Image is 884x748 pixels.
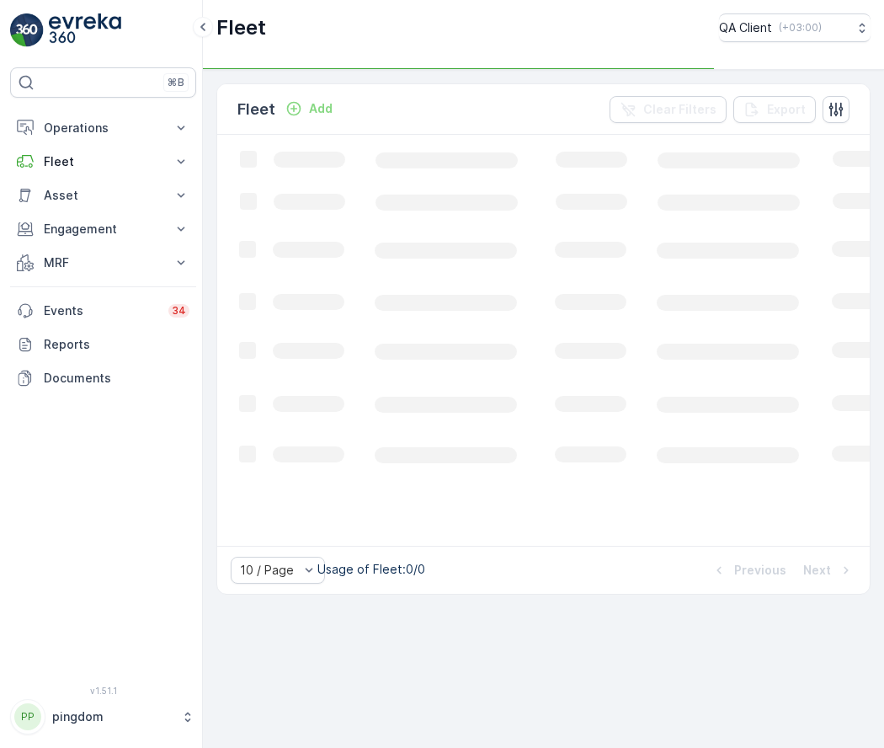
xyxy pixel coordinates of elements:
[734,562,786,579] p: Previous
[803,562,831,579] p: Next
[44,370,189,387] p: Documents
[719,19,772,36] p: QA Client
[10,328,196,361] a: Reports
[610,96,727,123] button: Clear Filters
[44,120,162,136] p: Operations
[44,254,162,271] p: MRF
[709,560,788,580] button: Previous
[52,708,173,725] p: pingdom
[10,145,196,179] button: Fleet
[643,101,716,118] p: Clear Filters
[719,13,871,42] button: QA Client(+03:00)
[10,111,196,145] button: Operations
[216,14,266,41] p: Fleet
[10,686,196,696] span: v 1.51.1
[49,13,121,47] img: logo_light-DOdMpM7g.png
[279,99,339,119] button: Add
[733,96,816,123] button: Export
[767,101,806,118] p: Export
[44,187,162,204] p: Asset
[172,304,186,318] p: 34
[168,76,184,89] p: ⌘B
[44,221,162,238] p: Engagement
[44,302,158,319] p: Events
[10,212,196,246] button: Engagement
[10,294,196,328] a: Events34
[237,98,275,121] p: Fleet
[10,699,196,735] button: PPpingdom
[10,13,44,47] img: logo
[317,561,425,578] p: Usage of Fleet : 0/0
[14,703,41,730] div: PP
[801,560,856,580] button: Next
[44,153,162,170] p: Fleet
[10,246,196,280] button: MRF
[10,179,196,212] button: Asset
[44,336,189,353] p: Reports
[309,100,333,117] p: Add
[10,361,196,395] a: Documents
[779,21,822,35] p: ( +03:00 )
